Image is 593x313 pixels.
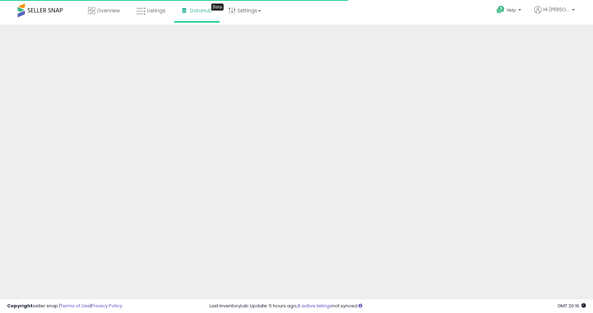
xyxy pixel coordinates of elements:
div: seller snap | | [7,303,122,309]
a: 8 active listings [298,302,332,309]
span: DataHub [190,7,212,14]
a: Hi [PERSON_NAME] [534,6,575,22]
span: 2025-08-16 20:16 GMT [557,302,586,309]
strong: Copyright [7,302,33,309]
span: Listings [147,7,166,14]
a: Privacy Policy [91,302,122,309]
a: Terms of Use [60,302,90,309]
span: Help [507,7,516,13]
div: Tooltip anchor [211,4,224,11]
div: Last InventoryLab Update: 5 hours ago, not synced. [210,303,586,309]
span: Overview [97,7,120,14]
i: Click here to read more about un-synced listings. [358,303,362,308]
span: Hi [PERSON_NAME] [543,6,570,13]
i: Get Help [496,5,505,14]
